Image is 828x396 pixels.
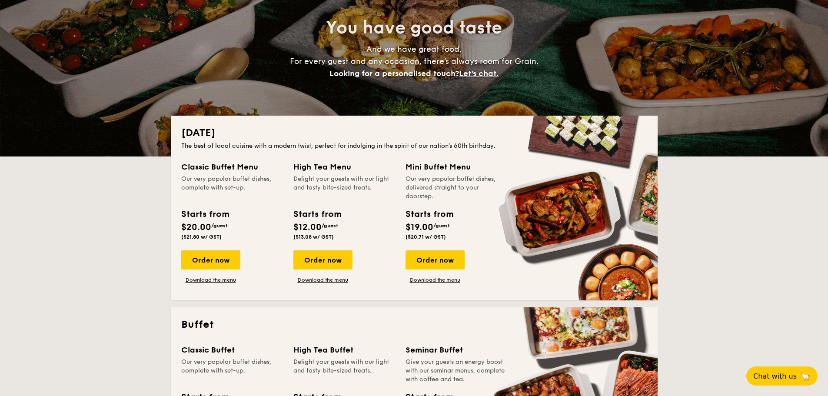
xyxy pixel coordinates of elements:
div: Give your guests an energy boost with our seminar menus, complete with coffee and tea. [406,358,507,384]
span: /guest [433,223,450,229]
span: ($21.80 w/ GST) [181,234,222,240]
span: $20.00 [181,222,211,233]
span: Let's chat. [459,69,499,78]
div: Delight your guests with our light and tasty bite-sized treats. [293,175,395,201]
a: Download the menu [406,276,465,283]
div: Delight your guests with our light and tasty bite-sized treats. [293,358,395,384]
span: 🦙 [800,371,811,381]
span: Chat with us [753,372,797,380]
span: ($20.71 w/ GST) [406,234,446,240]
a: Download the menu [293,276,352,283]
h2: [DATE] [181,126,647,140]
span: $19.00 [406,222,433,233]
div: Our very popular buffet dishes, complete with set-up. [181,175,283,201]
div: Seminar Buffet [406,344,507,356]
span: $12.00 [293,222,322,233]
span: And we have great food. For every guest and any occasion, there’s always room for Grain. [290,44,539,78]
div: Starts from [293,208,341,221]
span: ($13.08 w/ GST) [293,234,334,240]
div: Our very popular buffet dishes, delivered straight to your doorstep. [406,175,507,201]
h2: Buffet [181,318,647,332]
div: Order now [293,250,352,270]
div: Classic Buffet Menu [181,161,283,173]
a: Download the menu [181,276,240,283]
div: The best of local cuisine with a modern twist, perfect for indulging in the spirit of our nation’... [181,142,647,150]
div: Classic Buffet [181,344,283,356]
div: Starts from [406,208,453,221]
span: Looking for a personalised touch? [329,69,459,78]
span: /guest [211,223,228,229]
div: Starts from [181,208,229,221]
div: High Tea Buffet [293,344,395,356]
span: /guest [322,223,338,229]
span: You have good taste [326,17,502,38]
button: Chat with us🦙 [746,366,818,386]
div: Order now [406,250,465,270]
div: Order now [181,250,240,270]
div: High Tea Menu [293,161,395,173]
div: Our very popular buffet dishes, complete with set-up. [181,358,283,384]
div: Mini Buffet Menu [406,161,507,173]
